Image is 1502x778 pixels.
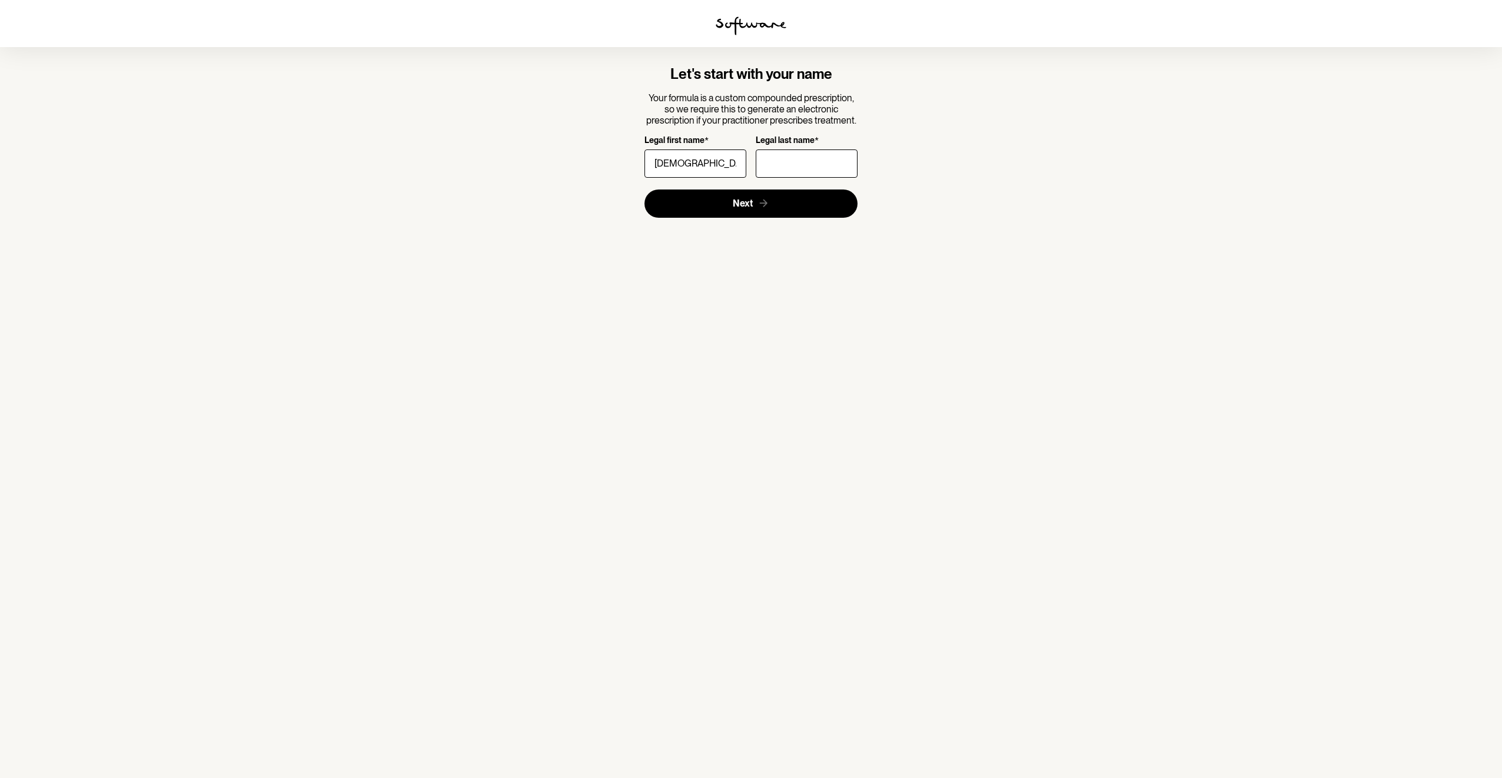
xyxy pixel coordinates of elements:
[644,135,705,147] p: Legal first name
[644,189,858,218] button: Next
[716,16,786,35] img: software logo
[756,135,815,147] p: Legal last name
[644,92,858,127] p: Your formula is a custom compounded prescription, so we require this to generate an electronic pr...
[733,198,753,209] span: Next
[644,66,858,83] h4: Let's start with your name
